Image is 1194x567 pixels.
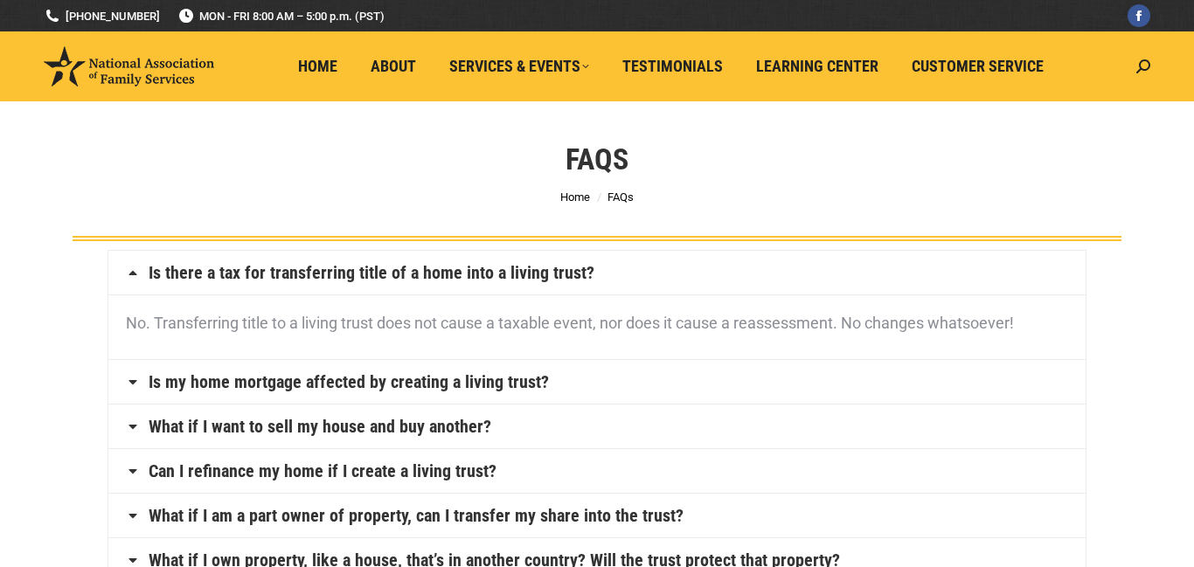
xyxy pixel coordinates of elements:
a: Is my home mortgage affected by creating a living trust? [149,373,549,391]
img: National Association of Family Services [44,46,214,86]
a: What if I want to sell my house and buy another? [149,418,491,435]
a: Can I refinance my home if I create a living trust? [149,462,496,480]
a: Home [286,50,350,83]
span: Home [298,57,337,76]
a: Is there a tax for transferring title of a home into a living trust? [149,264,594,281]
a: Learning Center [744,50,891,83]
p: No. Transferring title to a living trust does not cause a taxable event, nor does it cause a reas... [126,308,1068,339]
a: Facebook page opens in new window [1128,4,1150,27]
a: Testimonials [610,50,735,83]
span: About [371,57,416,76]
span: Customer Service [912,57,1044,76]
a: [PHONE_NUMBER] [44,8,160,24]
a: What if I am a part owner of property, can I transfer my share into the trust? [149,507,684,524]
h1: FAQs [566,140,628,178]
span: FAQs [607,190,634,204]
span: Testimonials [622,57,723,76]
span: Services & Events [449,57,589,76]
a: Customer Service [899,50,1056,83]
a: About [358,50,428,83]
a: Home [560,190,590,204]
span: Learning Center [756,57,878,76]
span: MON - FRI 8:00 AM – 5:00 p.m. (PST) [177,8,385,24]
